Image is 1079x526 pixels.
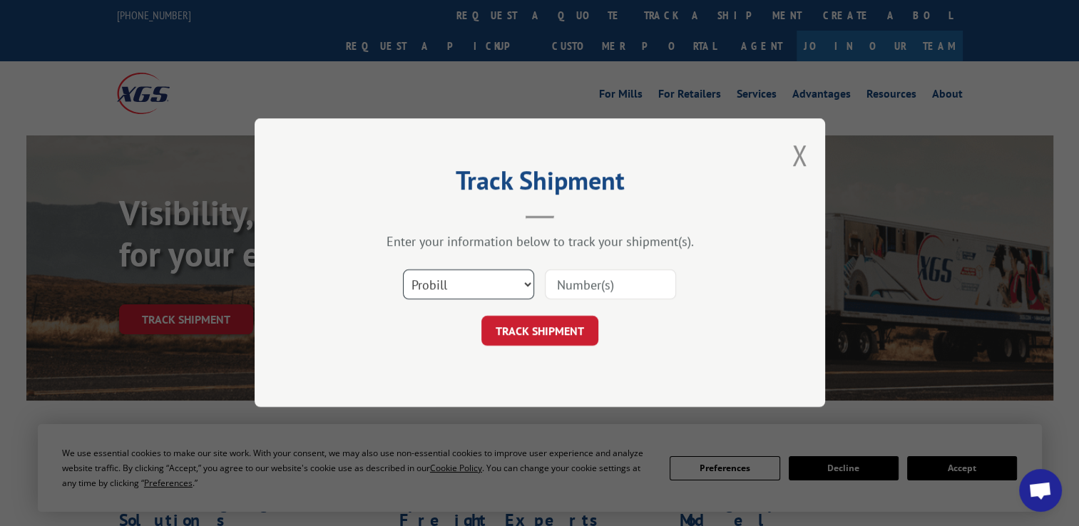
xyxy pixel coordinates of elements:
[326,170,754,197] h2: Track Shipment
[326,234,754,250] div: Enter your information below to track your shipment(s).
[481,316,598,346] button: TRACK SHIPMENT
[545,270,676,300] input: Number(s)
[1019,469,1062,512] a: Open chat
[792,136,807,174] button: Close modal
